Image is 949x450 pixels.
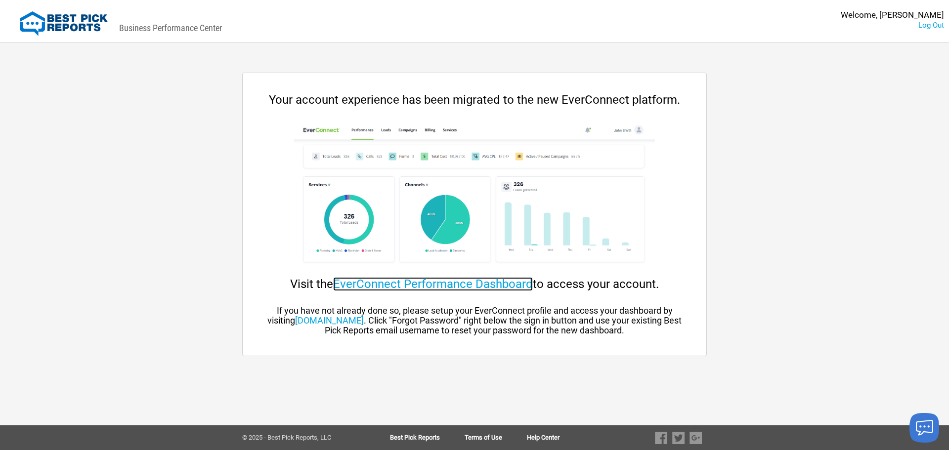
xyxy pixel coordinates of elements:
[262,93,687,107] div: Your account experience has been migrated to the new EverConnect platform.
[465,434,527,441] a: Terms of Use
[841,10,944,20] div: Welcome, [PERSON_NAME]
[262,306,687,335] div: If you have not already done so, please setup your EverConnect profile and access your dashboard ...
[20,11,108,36] img: Best Pick Reports Logo
[333,277,533,291] a: EverConnect Performance Dashboard
[242,434,358,441] div: © 2025 - Best Pick Reports, LLC
[295,315,364,326] a: [DOMAIN_NAME]
[527,434,560,441] a: Help Center
[918,21,944,30] a: Log Out
[262,277,687,291] div: Visit the to access your account.
[909,413,939,443] button: Launch chat
[390,434,465,441] a: Best Pick Reports
[294,122,654,270] img: cp-dashboard.png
